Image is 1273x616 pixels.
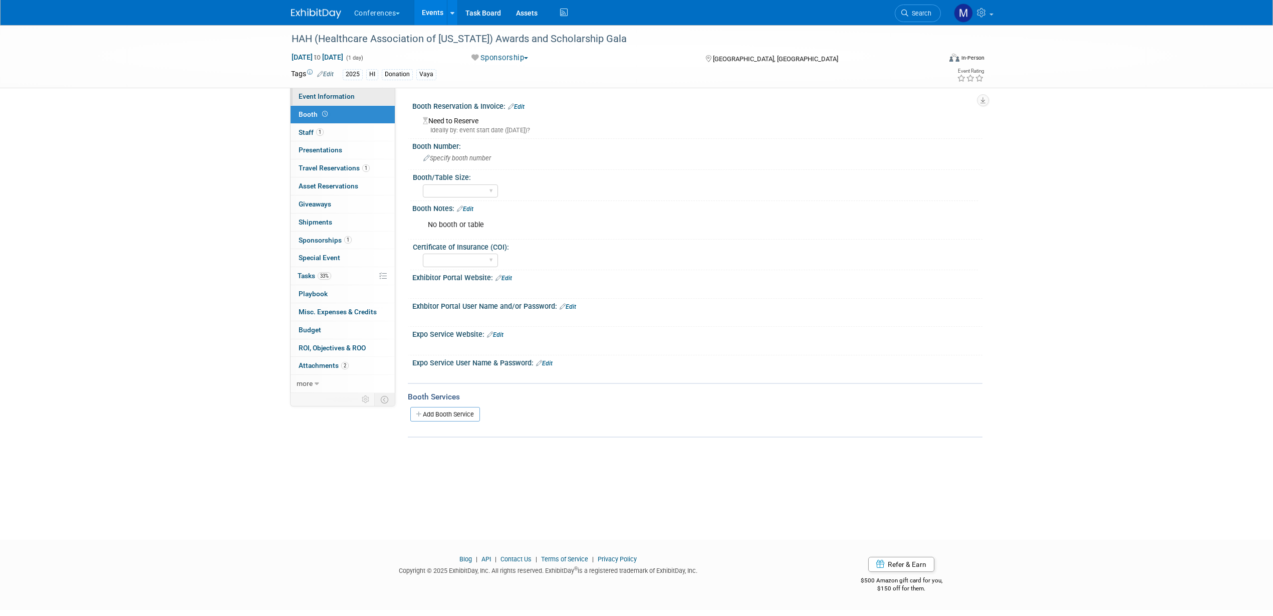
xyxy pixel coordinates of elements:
[318,272,331,280] span: 33%
[961,54,984,62] div: In-Person
[366,69,378,80] div: HI
[410,407,480,422] a: Add Booth Service
[299,128,324,136] span: Staff
[957,69,984,74] div: Event Rating
[291,285,395,303] a: Playbook
[291,357,395,374] a: Attachments2
[299,218,332,226] span: Shipments
[299,200,331,208] span: Giveaways
[408,391,982,402] div: Booth Services
[536,360,553,367] a: Edit
[299,236,352,244] span: Sponsorships
[291,88,395,105] a: Event Information
[420,113,975,135] div: Need to Reserve
[423,126,975,135] div: Ideally by: event start date ([DATE])?
[291,124,395,141] a: Staff1
[412,270,982,283] div: Exhibitor Portal Website:
[508,103,525,110] a: Edit
[492,555,499,563] span: |
[299,344,366,352] span: ROI, Objectives & ROO
[481,555,491,563] a: API
[343,69,363,80] div: 2025
[291,69,334,80] td: Tags
[291,141,395,159] a: Presentations
[344,236,352,244] span: 1
[299,110,330,118] span: Booth
[457,206,473,213] a: Edit
[468,53,532,63] button: Sponsorship
[299,92,355,100] span: Event Information
[713,55,838,63] span: [GEOGRAPHIC_DATA], [GEOGRAPHIC_DATA]
[954,4,973,23] img: Marygrace LeGros
[288,30,926,48] div: HAH (Healthcare Association of [US_STATE]) Awards and Scholarship Gala
[882,52,985,67] div: Event Format
[423,154,491,162] span: Specify booth number
[473,555,480,563] span: |
[598,555,637,563] a: Privacy Policy
[357,393,375,406] td: Personalize Event Tab Strip
[362,164,370,172] span: 1
[291,232,395,249] a: Sponsorships1
[291,564,806,575] div: Copyright © 2025 ExhibitDay, Inc. All rights reserved. ExhibitDay is a registered trademark of Ex...
[560,303,576,310] a: Edit
[291,339,395,357] a: ROI, Objectives & ROO
[299,164,370,172] span: Travel Reservations
[291,303,395,321] a: Misc. Expenses & Credits
[291,195,395,213] a: Giveaways
[299,308,377,316] span: Misc. Expenses & Credits
[299,326,321,334] span: Budget
[412,139,982,151] div: Booth Number:
[291,249,395,267] a: Special Event
[421,215,872,235] div: No booth or table
[541,555,588,563] a: Terms of Service
[291,159,395,177] a: Travel Reservations1
[291,106,395,123] a: Booth
[895,5,941,22] a: Search
[320,110,330,118] span: Booth not reserved yet
[413,170,978,182] div: Booth/Table Size:
[299,146,342,154] span: Presentations
[299,290,328,298] span: Playbook
[533,555,540,563] span: |
[298,272,331,280] span: Tasks
[313,53,322,61] span: to
[341,362,349,369] span: 2
[495,275,512,282] a: Edit
[412,327,982,340] div: Expo Service Website:
[374,393,395,406] td: Toggle Event Tabs
[949,54,959,62] img: Format-Inperson.png
[317,71,334,78] a: Edit
[291,214,395,231] a: Shipments
[500,555,532,563] a: Contact Us
[821,570,982,593] div: $500 Amazon gift card for you,
[416,69,436,80] div: Vaya
[299,182,358,190] span: Asset Reservations
[299,361,349,369] span: Attachments
[297,379,313,387] span: more
[590,555,596,563] span: |
[291,321,395,339] a: Budget
[345,55,363,61] span: (1 day)
[291,177,395,195] a: Asset Reservations
[412,299,982,312] div: Exhbitor Portal User Name and/or Password:
[291,267,395,285] a: Tasks33%
[459,555,472,563] a: Blog
[413,240,978,252] div: Certificate of Insurance (COI):
[908,10,931,17] span: Search
[412,99,982,112] div: Booth Reservation & Invoice:
[291,9,341,19] img: ExhibitDay
[487,331,503,338] a: Edit
[412,355,982,368] div: Expo Service User Name & Password:
[291,375,395,392] a: more
[574,566,578,571] sup: ®
[412,201,982,214] div: Booth Notes:
[382,69,413,80] div: Donation
[316,128,324,136] span: 1
[821,584,982,593] div: $150 off for them.
[868,557,934,572] a: Refer & Earn
[291,53,344,62] span: [DATE] [DATE]
[299,254,340,262] span: Special Event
